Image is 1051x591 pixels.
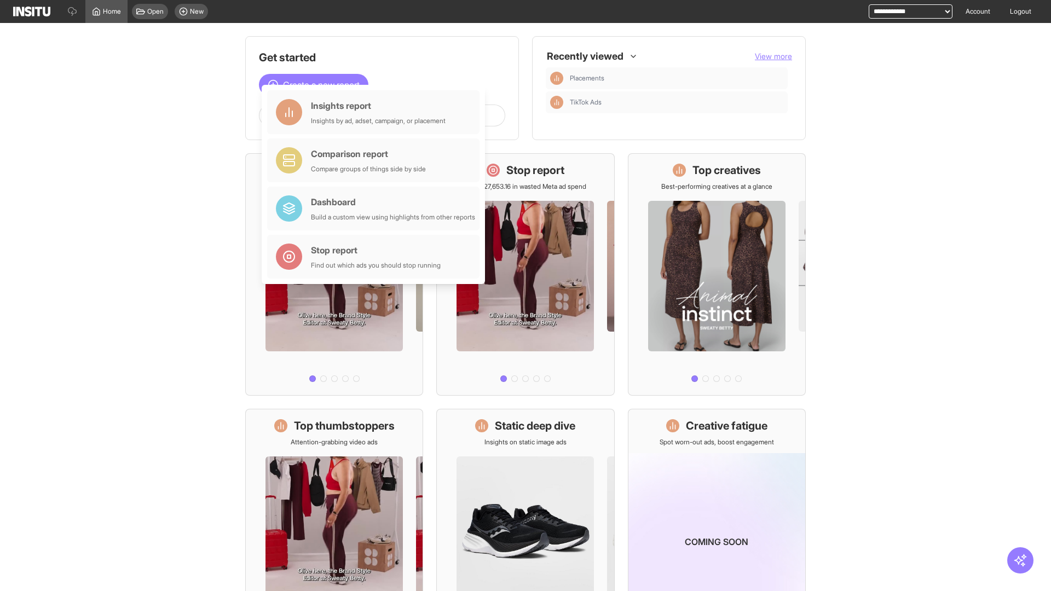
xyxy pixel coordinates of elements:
[661,182,772,191] p: Best-performing creatives at a glance
[103,7,121,16] span: Home
[245,153,423,396] a: What's live nowSee all active ads instantly
[436,153,614,396] a: Stop reportSave £27,653.16 in wasted Meta ad spend
[13,7,50,16] img: Logo
[311,261,441,270] div: Find out which ads you should stop running
[311,195,475,208] div: Dashboard
[259,50,505,65] h1: Get started
[259,74,368,96] button: Create a new report
[692,163,761,178] h1: Top creatives
[190,7,204,16] span: New
[495,418,575,433] h1: Static deep dive
[147,7,164,16] span: Open
[484,438,567,447] p: Insights on static image ads
[628,153,806,396] a: Top creativesBest-performing creatives at a glance
[294,418,395,433] h1: Top thumbstoppers
[311,99,446,112] div: Insights report
[570,98,783,107] span: TikTok Ads
[550,96,563,109] div: Insights
[283,78,360,91] span: Create a new report
[291,438,378,447] p: Attention-grabbing video ads
[311,213,475,222] div: Build a custom view using highlights from other reports
[755,51,792,62] button: View more
[464,182,586,191] p: Save £27,653.16 in wasted Meta ad spend
[755,51,792,61] span: View more
[506,163,564,178] h1: Stop report
[311,165,426,173] div: Compare groups of things side by side
[311,147,426,160] div: Comparison report
[570,74,783,83] span: Placements
[311,244,441,257] div: Stop report
[550,72,563,85] div: Insights
[570,98,602,107] span: TikTok Ads
[311,117,446,125] div: Insights by ad, adset, campaign, or placement
[570,74,604,83] span: Placements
